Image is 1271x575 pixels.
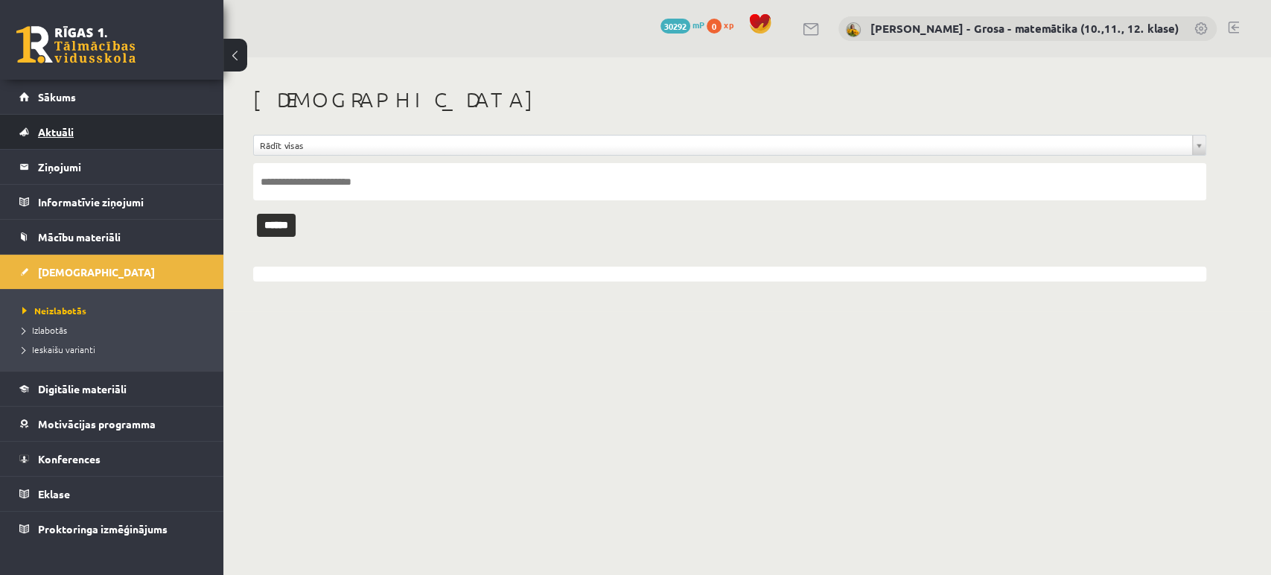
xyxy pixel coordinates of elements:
a: Sākums [19,80,205,114]
legend: Ziņojumi [38,150,205,184]
span: Izlabotās [22,324,67,336]
h1: [DEMOGRAPHIC_DATA] [253,87,1206,112]
span: mP [692,19,704,31]
a: Ziņojumi [19,150,205,184]
a: Motivācijas programma [19,407,205,441]
img: Laima Tukāne - Grosa - matemātika (10.,11., 12. klase) [846,22,861,37]
a: [PERSON_NAME] - Grosa - matemātika (10.,11., 12. klase) [870,21,1179,36]
span: Sākums [38,90,76,104]
span: xp [724,19,733,31]
a: Rīgas 1. Tālmācības vidusskola [16,26,136,63]
span: Eklase [38,487,70,501]
a: Eklase [19,477,205,511]
a: Aktuāli [19,115,205,149]
a: 0 xp [707,19,741,31]
a: Mācību materiāli [19,220,205,254]
span: Rādīt visas [260,136,1186,155]
a: Konferences [19,442,205,476]
span: Mācību materiāli [38,230,121,244]
span: Aktuāli [38,125,74,139]
a: Neizlabotās [22,304,208,317]
a: Ieskaišu varianti [22,343,208,356]
span: Konferences [38,452,101,466]
a: Informatīvie ziņojumi [19,185,205,219]
span: Ieskaišu varianti [22,343,95,355]
span: Proktoringa izmēģinājums [38,522,168,536]
a: 30292 mP [660,19,704,31]
a: Izlabotās [22,323,208,337]
span: Motivācijas programma [38,417,156,431]
span: 30292 [660,19,690,34]
legend: Informatīvie ziņojumi [38,185,205,219]
span: Digitālie materiāli [38,382,127,395]
a: [DEMOGRAPHIC_DATA] [19,255,205,289]
a: Proktoringa izmēģinājums [19,512,205,546]
span: [DEMOGRAPHIC_DATA] [38,265,155,279]
a: Digitālie materiāli [19,372,205,406]
a: Rādīt visas [254,136,1205,155]
span: Neizlabotās [22,305,86,317]
span: 0 [707,19,721,34]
